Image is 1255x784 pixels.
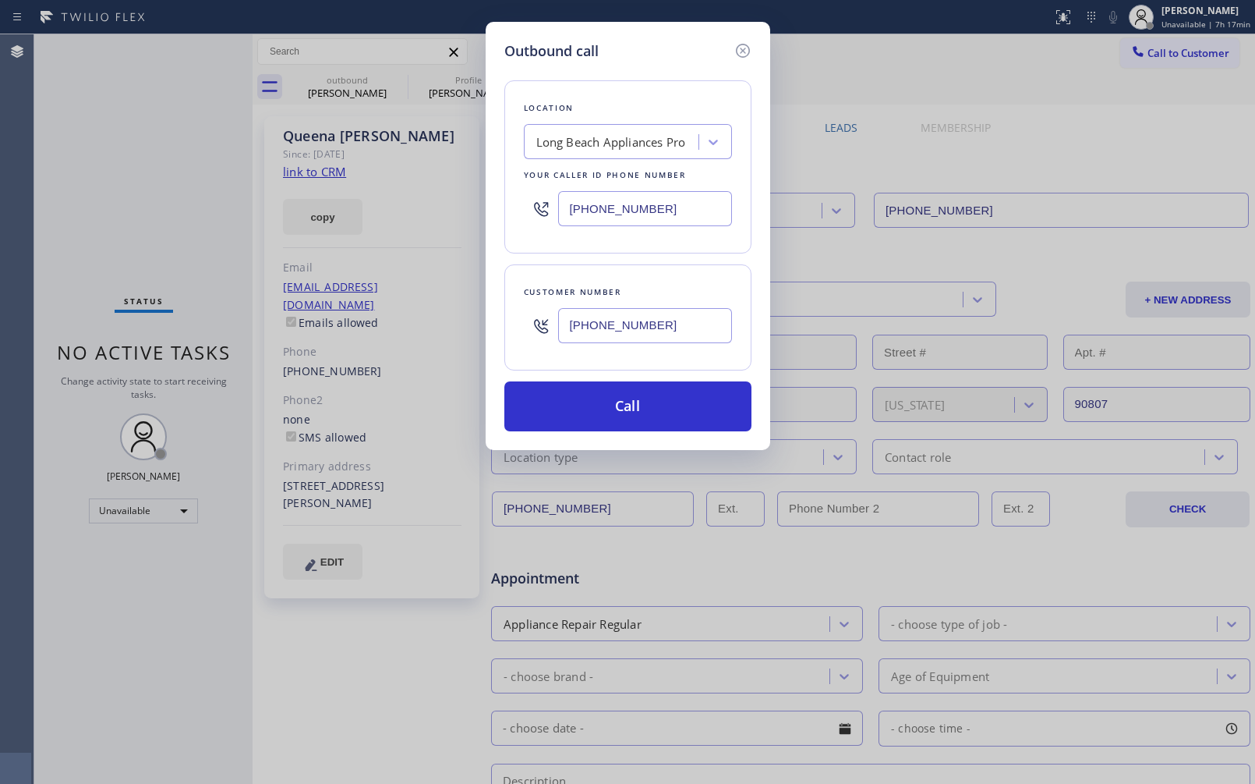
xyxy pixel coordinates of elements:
h5: Outbound call [504,41,599,62]
input: (123) 456-7890 [558,191,732,226]
div: Location [524,100,732,116]
div: Customer number [524,284,732,300]
button: Call [504,381,751,431]
div: Your caller id phone number [524,167,732,183]
div: Long Beach Appliances Pro [536,133,686,151]
input: (123) 456-7890 [558,308,732,343]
